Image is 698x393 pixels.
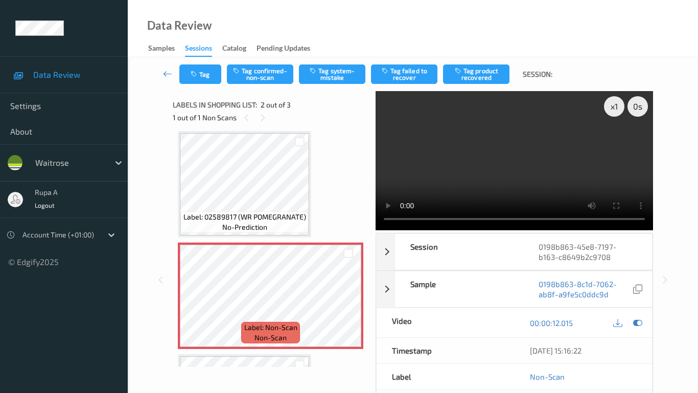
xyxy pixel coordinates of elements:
button: Tag product recovered [443,64,509,84]
span: 2 out of 3 [261,100,291,110]
div: Sample [395,271,524,307]
span: Label: Non-Scan [244,322,297,333]
span: Labels in shopping list: [173,100,257,110]
div: Label [377,364,515,389]
div: Video [377,308,515,337]
a: Non-Scan [530,372,565,382]
div: 1 out of 1 Non Scans [173,111,368,124]
button: Tag confirmed-non-scan [227,64,293,84]
a: 0198b863-8c1d-7062-ab8f-a9fe5c0ddc9d [539,279,631,299]
button: Tag [179,64,221,84]
div: 0 s [627,96,648,117]
div: 0198b863-45e8-7197-b163-c8649b2c9708 [523,234,652,270]
div: x 1 [604,96,624,117]
div: Session0198b863-45e8-7197-b163-c8649b2c9708 [376,233,653,270]
div: Data Review [147,20,212,31]
div: Catalog [222,43,246,56]
div: Samples [148,43,175,56]
div: [DATE] 15:16:22 [530,345,637,356]
span: Label: 02589817 (WR POMEGRANATE) [183,212,306,222]
div: Session [395,234,524,270]
div: Sessions [185,43,212,57]
div: Pending Updates [257,43,310,56]
button: Tag system-mistake [299,64,365,84]
a: 00:00:12.015 [530,318,573,328]
a: Catalog [222,41,257,56]
button: Tag failed to recover [371,64,437,84]
span: non-scan [254,333,287,343]
div: Timestamp [377,338,515,363]
span: Session: [523,69,552,79]
a: Samples [148,41,185,56]
a: Sessions [185,41,222,57]
span: no-prediction [222,222,267,232]
div: Sample0198b863-8c1d-7062-ab8f-a9fe5c0ddc9d [376,271,653,308]
a: Pending Updates [257,41,320,56]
